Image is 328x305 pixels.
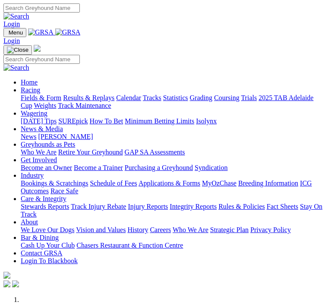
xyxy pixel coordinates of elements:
a: News & Media [21,125,63,132]
a: Become an Owner [21,164,72,171]
a: Stay On Track [21,203,322,218]
div: Care & Integrity [21,203,325,218]
a: [DATE] Tips [21,117,57,125]
a: How To Bet [90,117,123,125]
a: Calendar [116,94,141,101]
span: Menu [9,29,23,36]
a: Trials [241,94,257,101]
a: Minimum Betting Limits [125,117,194,125]
a: Wagering [21,110,47,117]
a: Coursing [214,94,240,101]
a: Track Maintenance [58,102,111,109]
a: Privacy Policy [250,226,291,233]
div: Get Involved [21,164,325,172]
a: Vision and Values [76,226,126,233]
a: Syndication [195,164,227,171]
img: GRSA [55,28,81,36]
a: About [21,218,38,226]
a: Contact GRSA [21,249,62,257]
a: Results & Replays [63,94,114,101]
a: Fact Sheets [267,203,298,210]
a: Bar & Dining [21,234,59,241]
a: Race Safe [50,187,78,195]
a: Injury Reports [128,203,168,210]
div: About [21,226,325,234]
a: SUREpick [58,117,88,125]
a: Become a Trainer [74,164,123,171]
a: Fields & Form [21,94,61,101]
img: logo-grsa-white.png [3,272,10,279]
a: MyOzChase [202,179,237,187]
a: Home [21,79,38,86]
div: Wagering [21,117,325,125]
a: Track Injury Rebate [71,203,126,210]
a: Login To Blackbook [21,257,78,264]
div: News & Media [21,133,325,141]
div: Bar & Dining [21,242,325,249]
a: Cash Up Your Club [21,242,75,249]
a: Isolynx [196,117,217,125]
img: logo-grsa-white.png [34,45,41,52]
a: Rules & Policies [218,203,265,210]
a: Purchasing a Greyhound [125,164,193,171]
div: Industry [21,179,325,195]
img: Search [3,64,29,72]
a: Grading [190,94,212,101]
a: Weights [34,102,56,109]
a: Stewards Reports [21,203,69,210]
a: Tracks [143,94,161,101]
a: Chasers Restaurant & Function Centre [76,242,183,249]
a: Greyhounds as Pets [21,141,75,148]
img: twitter.svg [12,280,19,287]
a: Applications & Forms [139,179,200,187]
div: Racing [21,94,325,110]
a: Who We Are [21,148,57,156]
img: GRSA [28,28,54,36]
a: Login [3,20,20,28]
a: Industry [21,172,44,179]
div: Greyhounds as Pets [21,148,325,156]
a: Schedule of Fees [90,179,137,187]
a: We Love Our Dogs [21,226,74,233]
input: Search [3,3,80,13]
a: Care & Integrity [21,195,66,202]
a: Retire Your Greyhound [58,148,123,156]
a: Login [3,37,20,44]
img: Close [7,47,28,53]
input: Search [3,55,80,64]
img: Search [3,13,29,20]
a: Strategic Plan [210,226,249,233]
a: Breeding Information [238,179,298,187]
a: Who We Are [173,226,208,233]
a: Get Involved [21,156,57,164]
a: News [21,133,36,140]
a: Bookings & Scratchings [21,179,88,187]
a: GAP SA Assessments [125,148,185,156]
a: Statistics [163,94,188,101]
img: facebook.svg [3,280,10,287]
button: Toggle navigation [3,45,32,55]
a: [PERSON_NAME] [38,133,93,140]
a: History [127,226,148,233]
a: Racing [21,86,40,94]
a: Integrity Reports [170,203,217,210]
a: 2025 TAB Adelaide Cup [21,94,313,109]
a: Careers [150,226,171,233]
a: ICG Outcomes [21,179,312,195]
button: Toggle navigation [3,28,26,37]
